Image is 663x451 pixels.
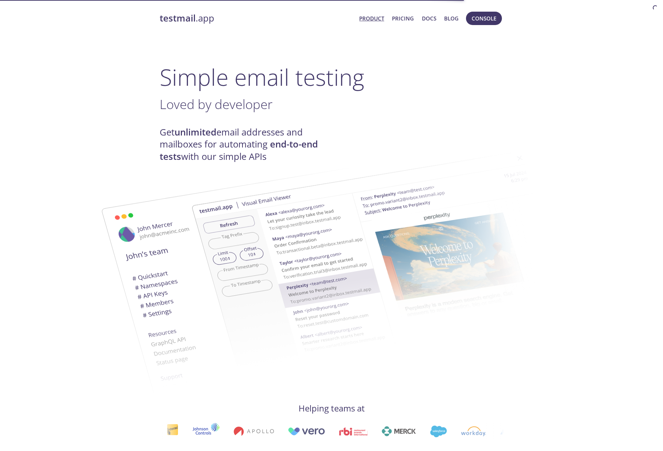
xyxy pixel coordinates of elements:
[192,423,220,440] img: johnsoncontrols
[234,426,274,436] img: apollo
[160,95,272,113] span: Loved by developer
[174,126,216,138] strong: unlimited
[191,140,572,379] img: testmail-email-viewer
[160,12,196,24] strong: testmail
[359,14,384,23] a: Product
[430,426,447,437] img: salesforce
[160,138,318,162] strong: end-to-end tests
[75,163,455,402] img: testmail-email-viewer
[160,64,504,91] h1: Simple email testing
[160,12,354,24] a: testmail.app
[160,403,504,414] h4: Helping teams at
[466,12,502,25] button: Console
[392,14,414,23] a: Pricing
[472,14,496,23] span: Console
[422,14,436,23] a: Docs
[339,427,368,435] img: rbi
[382,426,416,436] img: merck
[461,426,486,436] img: workday
[444,14,459,23] a: Blog
[288,427,325,435] img: vero
[160,126,332,163] h4: Get email addresses and mailboxes for automating with our simple APIs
